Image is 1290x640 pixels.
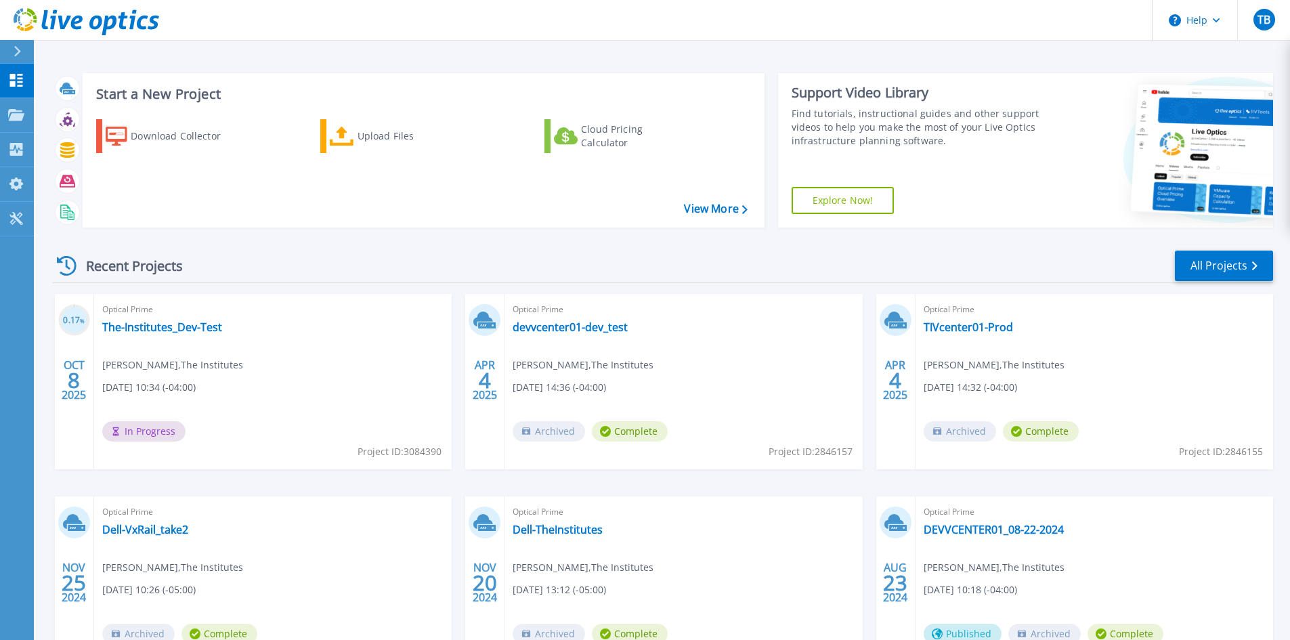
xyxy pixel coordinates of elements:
[792,107,1044,148] div: Find tutorials, instructional guides and other support videos to help you make the most of your L...
[102,560,243,575] span: [PERSON_NAME] , The Institutes
[96,119,247,153] a: Download Collector
[52,249,201,282] div: Recent Projects
[131,123,239,150] div: Download Collector
[58,313,90,328] h3: 0.17
[102,320,222,334] a: The-Institutes_Dev-Test
[513,320,628,334] a: devvcenter01-dev_test
[473,577,497,589] span: 20
[62,577,86,589] span: 25
[96,87,747,102] h3: Start a New Project
[924,421,996,442] span: Archived
[102,302,444,317] span: Optical Prime
[68,375,80,386] span: 8
[924,560,1065,575] span: [PERSON_NAME] , The Institutes
[513,505,854,519] span: Optical Prime
[924,302,1265,317] span: Optical Prime
[924,582,1017,597] span: [DATE] 10:18 (-04:00)
[544,119,695,153] a: Cloud Pricing Calculator
[358,123,466,150] div: Upload Files
[513,582,606,597] span: [DATE] 13:12 (-05:00)
[924,320,1013,334] a: TIVcenter01-Prod
[592,421,668,442] span: Complete
[792,84,1044,102] div: Support Video Library
[924,380,1017,395] span: [DATE] 14:32 (-04:00)
[102,358,243,372] span: [PERSON_NAME] , The Institutes
[513,523,603,536] a: Dell-TheInstitutes
[513,421,585,442] span: Archived
[883,577,907,589] span: 23
[924,505,1265,519] span: Optical Prime
[924,523,1064,536] a: DEVVCENTER01_08-22-2024
[1257,14,1270,25] span: TB
[80,317,85,324] span: %
[769,444,853,459] span: Project ID: 2846157
[61,356,87,405] div: OCT 2025
[581,123,689,150] div: Cloud Pricing Calculator
[513,358,653,372] span: [PERSON_NAME] , The Institutes
[102,505,444,519] span: Optical Prime
[792,187,895,214] a: Explore Now!
[472,356,498,405] div: APR 2025
[1179,444,1263,459] span: Project ID: 2846155
[513,560,653,575] span: [PERSON_NAME] , The Institutes
[882,558,908,607] div: AUG 2024
[479,375,491,386] span: 4
[102,582,196,597] span: [DATE] 10:26 (-05:00)
[889,375,901,386] span: 4
[513,380,606,395] span: [DATE] 14:36 (-04:00)
[320,119,471,153] a: Upload Files
[102,380,196,395] span: [DATE] 10:34 (-04:00)
[102,523,188,536] a: Dell-VxRail_take2
[61,558,87,607] div: NOV 2024
[102,421,186,442] span: In Progress
[882,356,908,405] div: APR 2025
[1003,421,1079,442] span: Complete
[924,358,1065,372] span: [PERSON_NAME] , The Institutes
[358,444,442,459] span: Project ID: 3084390
[684,202,747,215] a: View More
[513,302,854,317] span: Optical Prime
[472,558,498,607] div: NOV 2024
[1175,251,1273,281] a: All Projects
